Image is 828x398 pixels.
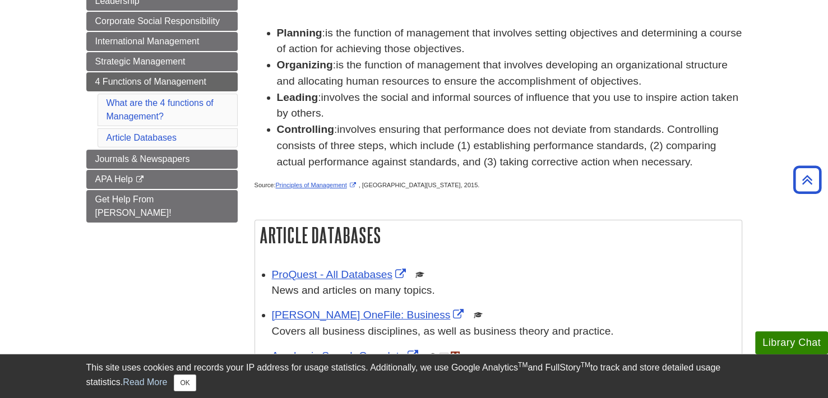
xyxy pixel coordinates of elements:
[86,32,238,51] a: International Management
[428,351,437,360] img: Scholarly or Peer Reviewed
[275,182,358,188] a: Link opens in new window
[277,122,742,170] li: :
[86,72,238,91] a: 4 Functions of Management
[107,98,214,121] a: What are the 4 functions of Management?
[123,377,167,387] a: Read More
[518,361,528,369] sup: TM
[86,150,238,169] a: Journals & Newspapers
[95,36,200,46] span: International Management
[135,176,145,183] i: This link opens in a new window
[440,351,448,360] img: Audio & Video
[86,361,742,391] div: This site uses cookies and records your IP address for usage statistics. Additionally, we use Goo...
[789,172,825,187] a: Back to Top
[107,133,177,142] a: Article Databases
[277,27,742,55] span: is the function of management that involves setting objectives and determining a course of action...
[277,57,742,90] li: :
[255,182,480,188] span: Source: , [GEOGRAPHIC_DATA][US_STATE], 2015.
[95,77,206,86] span: 4 Functions of Management
[86,190,238,223] a: Get Help From [PERSON_NAME]!
[272,350,422,362] a: Link opens in new window
[755,331,828,354] button: Library Chat
[95,16,220,26] span: Corporate Social Responsibility
[95,195,172,217] span: Get Help From [PERSON_NAME]!
[277,91,738,119] span: involves the social and informal sources of influence that you use to inspire action taken by oth...
[86,52,238,71] a: Strategic Management
[272,283,736,299] p: News and articles on many topics.
[95,174,133,184] span: APA Help
[277,123,719,168] span: involves ensuring that performance does not deviate from standards. Controlling consists of three...
[95,57,186,66] span: Strategic Management
[277,90,742,122] li: :
[474,311,483,320] img: Scholarly or Peer Reviewed
[272,269,409,280] a: Link opens in new window
[277,59,333,71] strong: Organizing
[451,351,460,360] img: MeL (Michigan electronic Library)
[277,123,334,135] strong: Controlling
[255,220,742,250] h2: Article Databases
[277,25,742,58] li: :
[272,323,736,340] p: Covers all business disciplines, as well as business theory and practice.
[277,27,322,39] strong: Planning
[174,374,196,391] button: Close
[581,361,590,369] sup: TM
[95,154,190,164] span: Journals & Newspapers
[86,170,238,189] a: APA Help
[277,59,728,87] span: is the function of management that involves developing an organizational structure and allocating...
[272,309,467,321] a: Link opens in new window
[415,270,424,279] img: Scholarly or Peer Reviewed
[277,91,318,103] strong: Leading
[86,12,238,31] a: Corporate Social Responsibility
